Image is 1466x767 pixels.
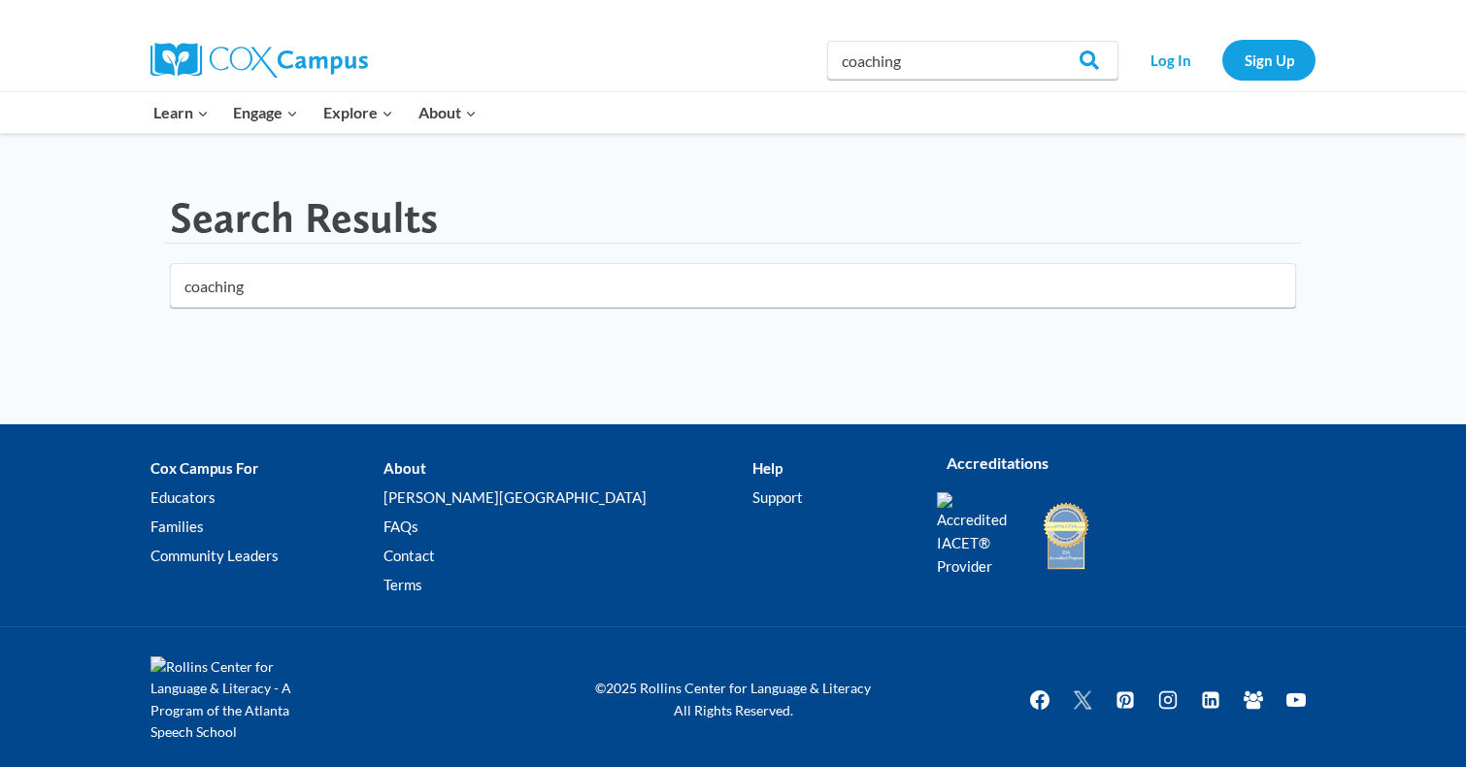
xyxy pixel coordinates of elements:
a: Instagram [1149,681,1187,719]
img: Cox Campus [150,43,368,78]
a: Log In [1128,40,1213,80]
a: [PERSON_NAME][GEOGRAPHIC_DATA] [383,483,751,512]
span: About [418,100,477,125]
img: Twitter X icon white [1071,688,1094,711]
span: Engage [233,100,298,125]
a: YouTube [1277,681,1316,719]
a: Terms [383,570,751,599]
nav: Primary Navigation [141,92,488,133]
a: Linkedin [1191,681,1230,719]
a: Educators [150,483,383,512]
img: Rollins Center for Language & Literacy - A Program of the Atlanta Speech School [150,656,325,744]
a: Twitter [1063,681,1102,719]
a: Contact [383,541,751,570]
p: ©2025 Rollins Center for Language & Literacy All Rights Reserved. [549,678,917,721]
a: Facebook Group [1234,681,1273,719]
input: Search for... [170,263,1296,308]
a: Sign Up [1222,40,1316,80]
img: IDA Accredited [1042,500,1090,572]
h1: Search Results [170,192,438,244]
a: Support [752,483,908,512]
span: Explore [323,100,393,125]
a: Facebook [1020,681,1059,719]
a: Community Leaders [150,541,383,570]
a: FAQs [383,512,751,541]
span: Learn [153,100,209,125]
img: Accredited IACET® Provider [937,492,1019,578]
a: Families [150,512,383,541]
strong: Accreditations [947,453,1049,472]
nav: Secondary Navigation [1128,40,1316,80]
a: Pinterest [1106,681,1145,719]
input: Search Cox Campus [827,41,1118,80]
